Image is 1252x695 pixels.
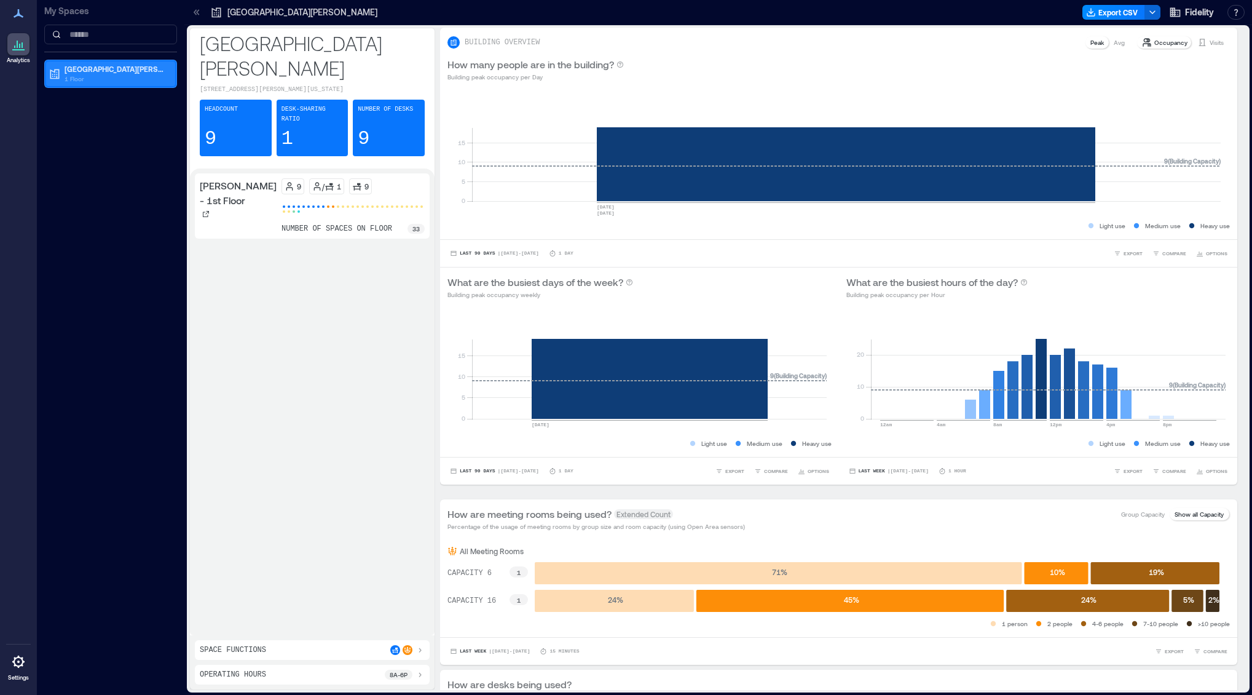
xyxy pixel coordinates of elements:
text: 2 % [1208,595,1219,604]
p: [GEOGRAPHIC_DATA][PERSON_NAME] [200,31,425,80]
button: EXPORT [1111,465,1145,477]
p: 1 Hour [948,467,966,475]
tspan: 20 [856,351,864,358]
a: Settings [4,647,33,685]
p: BUILDING OVERVIEW [465,38,540,47]
text: [DATE] [532,422,549,427]
p: Building peak occupancy per Day [447,72,624,82]
span: EXPORT [1124,467,1143,475]
button: COMPARE [752,465,790,477]
span: COMPARE [764,467,788,475]
p: Occupancy [1154,38,1187,47]
p: How are meeting rooms being used? [447,507,612,522]
p: How are desks being used? [447,677,572,692]
tspan: 10 [458,158,465,165]
p: Desk-sharing ratio [282,105,344,124]
text: 4am [937,422,946,427]
button: Last 90 Days |[DATE]-[DATE] [447,247,541,260]
tspan: 0 [860,415,864,422]
span: EXPORT [725,467,744,475]
tspan: 5 [462,178,465,185]
p: Avg [1114,38,1125,47]
p: 1 [282,127,293,151]
p: Operating Hours [200,670,266,680]
text: 5 % [1183,595,1194,604]
p: Heavy use [802,439,832,448]
p: >10 people [1198,619,1230,629]
button: COMPARE [1191,645,1230,657]
text: 10 % [1050,568,1065,576]
a: Analytics [3,30,34,68]
p: [STREET_ADDRESS][PERSON_NAME][US_STATE] [200,85,425,95]
p: 9 [358,127,369,151]
p: Medium use [747,439,782,448]
span: OPTIONS [1206,250,1227,257]
p: Light use [1100,221,1125,231]
text: 71 % [772,568,787,576]
tspan: 0 [462,415,465,422]
p: Headcount [205,105,238,114]
p: 1 person [1002,619,1028,629]
p: Building peak occupancy weekly [447,290,633,300]
button: EXPORT [1152,645,1186,657]
p: Visits [1210,38,1224,47]
p: All Meeting Rooms [460,546,524,556]
p: 9 [364,181,369,191]
p: Number of Desks [358,105,413,114]
p: / [322,181,325,191]
p: Analytics [7,57,30,64]
p: 1 [337,181,341,191]
text: 8pm [1163,422,1172,427]
p: Heavy use [1200,221,1230,231]
p: Light use [1100,439,1125,448]
p: Show all Capacity [1175,509,1224,519]
span: Extended Count [614,509,673,519]
p: Medium use [1145,439,1181,448]
p: Heavy use [1200,439,1230,448]
text: 19 % [1149,568,1164,576]
button: Fidelity [1165,2,1218,22]
p: My Spaces [44,5,177,17]
p: Percentage of the usage of meeting rooms by group size and room capacity (using Open Area sensors) [447,522,745,531]
p: 9 [297,181,301,191]
span: COMPARE [1203,648,1227,655]
tspan: 10 [856,383,864,390]
p: [PERSON_NAME] - 1st Floor [200,178,277,208]
text: CAPACITY 6 [447,569,492,578]
text: 24 % [608,595,623,604]
button: EXPORT [713,465,747,477]
p: Group Capacity [1121,509,1165,519]
text: [DATE] [597,204,615,210]
p: number of spaces on floor [282,224,392,234]
span: OPTIONS [1206,467,1227,475]
p: 8a - 6p [390,670,407,680]
p: How many people are in the building? [447,57,614,72]
p: 4-6 people [1092,619,1124,629]
span: COMPARE [1162,467,1186,475]
p: 7-10 people [1143,619,1178,629]
p: What are the busiest hours of the day? [846,275,1018,290]
tspan: 0 [462,197,465,204]
p: Building peak occupancy per Hour [846,290,1028,300]
p: 9 [205,127,216,151]
span: COMPARE [1162,250,1186,257]
p: What are the busiest days of the week? [447,275,623,290]
tspan: 15 [458,352,465,359]
text: 8am [993,422,1002,427]
span: OPTIONS [808,467,829,475]
button: Export CSV [1082,5,1145,20]
tspan: 15 [458,139,465,146]
button: Last 90 Days |[DATE]-[DATE] [447,465,541,477]
text: 4pm [1106,422,1116,427]
p: 33 [412,224,420,234]
span: EXPORT [1124,250,1143,257]
p: 1 Day [559,250,573,257]
button: OPTIONS [1194,465,1230,477]
tspan: 10 [458,373,465,380]
text: 12am [880,422,892,427]
button: COMPARE [1150,465,1189,477]
p: 15 minutes [549,648,579,655]
p: [GEOGRAPHIC_DATA][PERSON_NAME] [65,64,168,74]
text: [DATE] [597,210,615,216]
p: 1 Floor [65,74,168,84]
